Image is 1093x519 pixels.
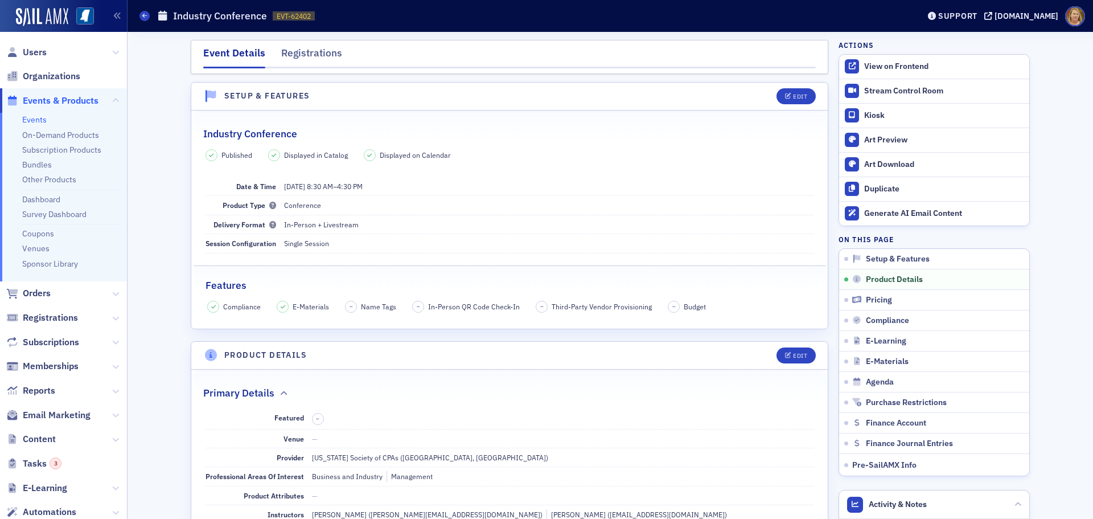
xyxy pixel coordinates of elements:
[22,174,76,185] a: Other Products
[793,353,807,359] div: Edit
[312,434,318,443] span: —
[6,287,51,300] a: Orders
[206,472,304,481] span: Professional Areas Of Interest
[223,301,261,312] span: Compliance
[22,145,101,155] a: Subscription Products
[50,457,61,469] div: 3
[284,201,321,210] span: Conference
[6,336,79,349] a: Subscriptions
[284,182,363,191] span: –
[866,398,947,408] span: Purchase Restrictions
[22,115,47,125] a: Events
[223,201,276,210] span: Product Type
[852,460,917,470] span: Pre-SailAMX Info
[387,471,433,481] div: Management
[672,303,676,310] span: –
[6,312,78,324] a: Registrations
[284,182,305,191] span: [DATE]
[206,278,246,293] h2: Features
[312,491,318,500] span: —
[281,46,342,67] div: Registrations
[23,506,76,518] span: Automations
[203,126,297,141] h2: Industry Conference
[380,150,451,160] span: Displayed on Calendar
[793,93,807,100] div: Edit
[350,303,353,310] span: –
[6,385,55,397] a: Reports
[866,275,923,285] span: Product Details
[864,111,1024,121] div: Kiosk
[6,482,67,495] a: E-Learning
[866,439,953,449] span: Finance Journal Entries
[540,303,544,310] span: –
[552,301,652,312] span: Third-Party Vendor Provisioning
[839,152,1029,177] a: Art Download
[22,160,52,170] a: Bundles
[839,40,874,50] h4: Actions
[864,184,1024,194] div: Duplicate
[866,295,892,305] span: Pricing
[23,287,51,300] span: Orders
[312,471,383,481] div: Business and Industry
[277,11,311,21] span: EVT-62402
[839,103,1029,128] a: Kiosk
[203,46,265,68] div: Event Details
[839,55,1029,79] a: View on Frontend
[984,12,1062,20] button: [DOMAIN_NAME]
[22,209,87,219] a: Survey Dashboard
[866,357,909,367] span: E-Materials
[312,453,548,462] span: [US_STATE] Society of CPAs ([GEOGRAPHIC_DATA], [GEOGRAPHIC_DATA])
[22,243,50,254] a: Venues
[244,491,304,500] span: Product Attributes
[23,312,78,324] span: Registrations
[866,377,894,387] span: Agenda
[23,360,79,373] span: Memberships
[428,301,520,312] span: In-Person QR Code Check-In
[236,182,276,191] span: Date & Time
[22,228,54,239] a: Coupons
[213,220,276,229] span: Delivery Format
[864,209,1024,219] div: Generate AI Email Content
[866,418,926,428] span: Finance Account
[16,8,68,26] a: SailAMX
[23,70,80,83] span: Organizations
[284,239,329,248] span: Single Session
[283,434,304,443] span: Venue
[869,498,927,510] span: Activity & Notes
[6,506,76,518] a: Automations
[864,160,1024,170] div: Art Download
[864,86,1024,96] div: Stream Control Room
[23,482,67,495] span: E-Learning
[776,348,816,363] button: Edit
[274,413,304,422] span: Featured
[417,303,420,310] span: –
[337,182,363,191] time: 4:30 PM
[22,130,99,140] a: On-Demand Products
[224,349,307,361] h4: Product Details
[361,301,396,312] span: Name Tags
[776,88,816,104] button: Edit
[284,220,359,229] span: In-Person + Livestream
[23,433,56,446] span: Content
[6,409,91,422] a: Email Marketing
[23,409,91,422] span: Email Marketing
[6,46,47,59] a: Users
[839,128,1029,152] a: Art Preview
[221,150,252,160] span: Published
[284,150,348,160] span: Displayed in Catalog
[1065,6,1085,26] span: Profile
[23,46,47,59] span: Users
[203,386,274,401] h2: Primary Details
[864,62,1024,72] div: View on Frontend
[277,453,304,462] span: Provider
[995,11,1058,21] div: [DOMAIN_NAME]
[6,70,80,83] a: Organizations
[864,135,1024,145] div: Art Preview
[22,194,60,205] a: Dashboard
[6,457,61,470] a: Tasks3
[23,457,61,470] span: Tasks
[268,510,304,519] span: Instructors
[866,254,930,264] span: Setup & Features
[206,239,276,248] span: Session Configuration
[173,9,267,23] h1: Industry Conference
